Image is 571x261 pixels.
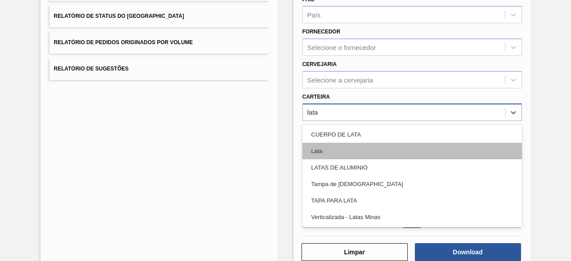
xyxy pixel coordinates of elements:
[302,209,522,225] div: Verticalizada - Latas Minas
[302,94,330,100] label: Carteira
[307,76,373,83] div: Selecione a cervejaria
[302,143,522,159] div: Lata
[54,13,184,19] span: Relatório de Status do [GEOGRAPHIC_DATA]
[302,243,408,261] button: Limpar
[50,32,269,54] button: Relatório de Pedidos Originados por Volume
[302,29,340,35] label: Fornecedor
[302,126,522,143] div: CUERPO DE LATA
[302,192,522,209] div: TAPA PARA LATA
[50,5,269,27] button: Relatório de Status do [GEOGRAPHIC_DATA]
[54,66,129,72] span: Relatório de Sugestões
[415,243,521,261] button: Download
[307,44,376,51] div: Selecione o fornecedor
[307,11,321,19] div: País
[302,159,522,176] div: LATAS DE ALUMINIO
[302,176,522,192] div: Tampa de [DEMOGRAPHIC_DATA]
[54,39,193,46] span: Relatório de Pedidos Originados por Volume
[302,61,337,67] label: Cervejaria
[50,58,269,80] button: Relatório de Sugestões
